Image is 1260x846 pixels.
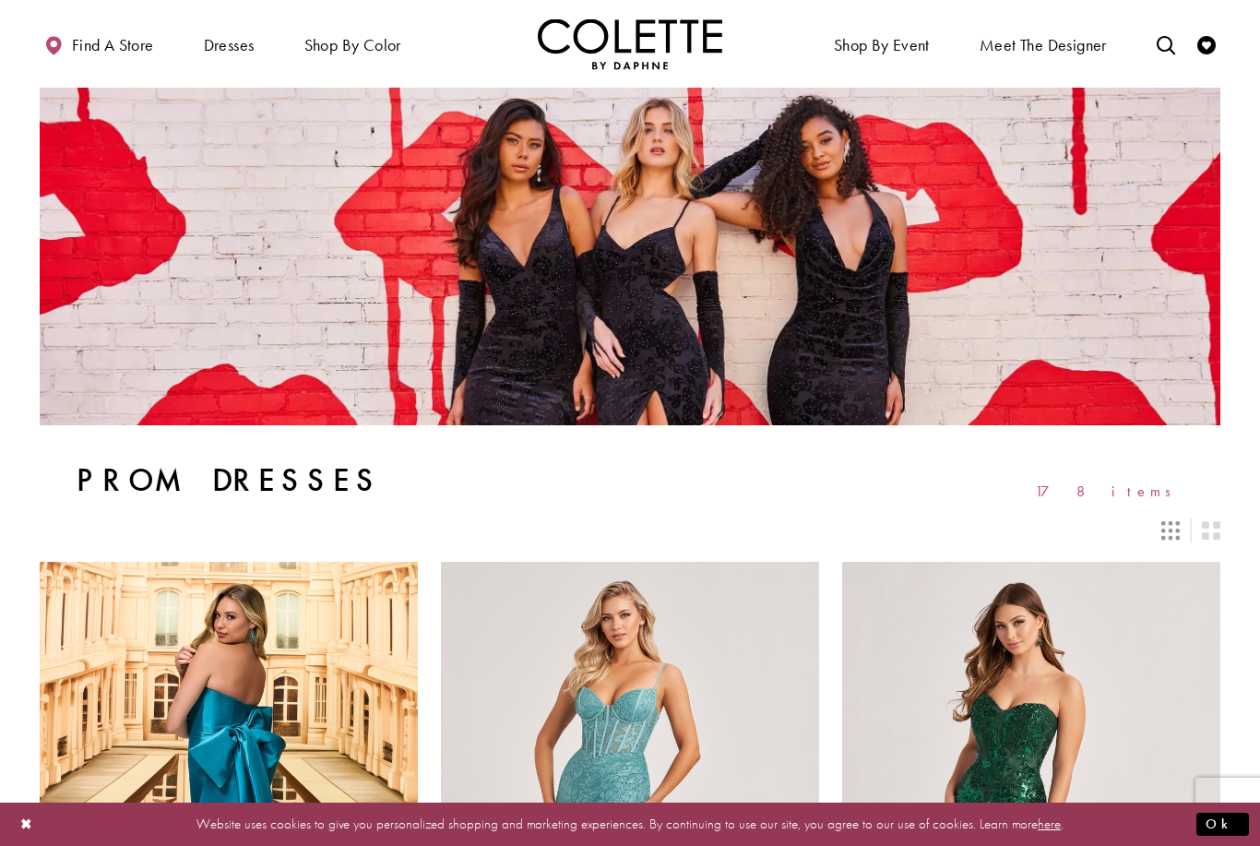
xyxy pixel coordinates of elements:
[1038,815,1061,833] a: here
[1035,483,1183,499] span: 178 items
[133,812,1127,837] p: Website uses cookies to give you personalized shopping and marketing experiences. By continuing t...
[204,36,255,54] span: Dresses
[829,18,934,69] span: Shop By Event
[1202,521,1220,540] span: Switch layout to 2 columns
[11,808,42,840] button: Close Dialog
[199,18,259,69] span: Dresses
[975,18,1111,69] a: Meet the designer
[834,36,930,54] span: Shop By Event
[29,510,1231,551] div: Layout Controls
[72,36,154,54] span: Find a store
[1193,18,1220,69] a: Check Wishlist
[300,18,406,69] span: Shop by color
[538,18,722,69] a: Visit Home Page
[77,462,382,499] h1: Prom Dresses
[40,18,158,69] a: Find a store
[304,36,401,54] span: Shop by color
[980,36,1107,54] span: Meet the designer
[1161,521,1180,540] span: Switch layout to 3 columns
[1152,18,1180,69] a: Toggle search
[1196,813,1249,836] button: Submit Dialog
[538,18,722,69] img: Colette by Daphne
